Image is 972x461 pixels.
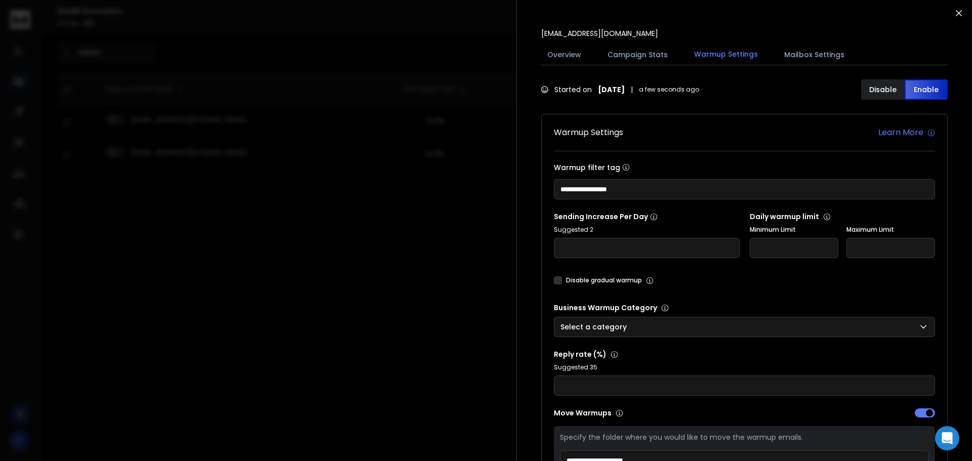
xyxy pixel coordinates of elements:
[554,303,935,313] p: Business Warmup Category
[554,163,935,171] label: Warmup filter tag
[560,432,929,442] p: Specify the folder where you would like to move the warmup emails.
[560,322,631,332] p: Select a category
[905,79,948,100] button: Enable
[554,408,742,418] p: Move Warmups
[554,226,740,234] p: Suggested 2
[878,127,935,139] a: Learn More
[566,276,642,284] label: Disable gradual warmup
[750,226,838,234] label: Minimum Limit
[554,363,935,371] p: Suggested 35
[935,426,959,450] div: Open Intercom Messenger
[541,85,699,95] div: Started on
[541,28,658,38] p: [EMAIL_ADDRESS][DOMAIN_NAME]
[861,79,948,100] button: DisableEnable
[846,226,935,234] label: Maximum Limit
[750,212,936,222] p: Daily warmup limit
[601,44,674,66] button: Campaign Stats
[778,44,850,66] button: Mailbox Settings
[598,85,625,95] strong: [DATE]
[554,212,740,222] p: Sending Increase Per Day
[688,43,764,66] button: Warmup Settings
[631,85,633,95] span: |
[554,349,935,359] p: Reply rate (%)
[541,44,587,66] button: Overview
[639,86,699,94] span: a few seconds ago
[554,127,623,139] h1: Warmup Settings
[861,79,905,100] button: Disable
